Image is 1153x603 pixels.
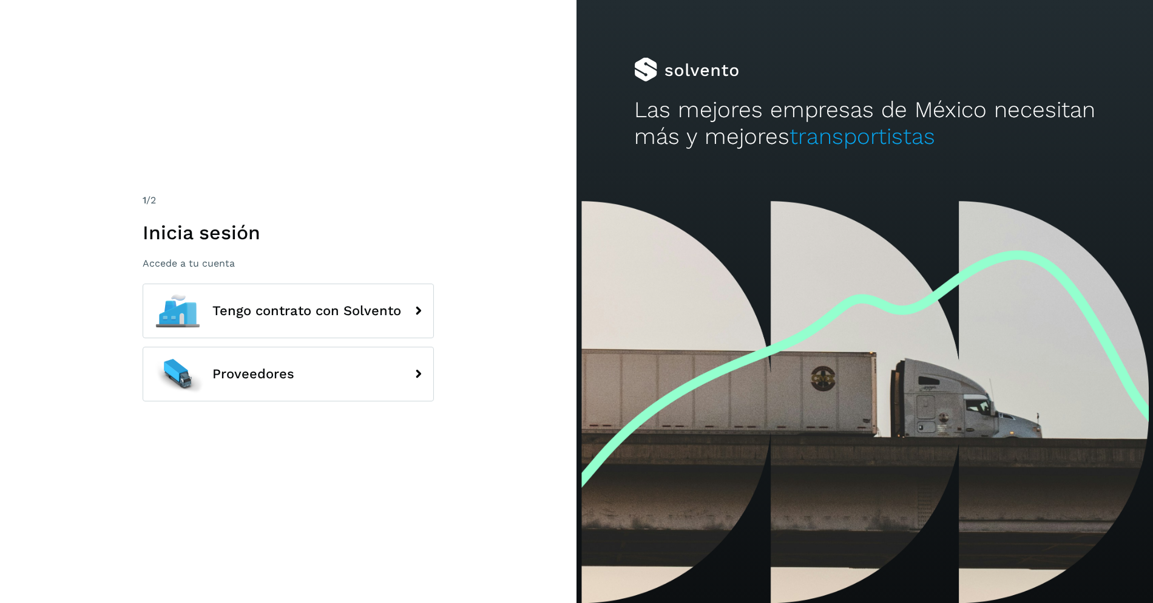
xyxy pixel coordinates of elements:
span: Tengo contrato con Solvento [212,304,401,318]
button: Tengo contrato con Solvento [143,284,434,338]
div: /2 [143,193,434,208]
span: 1 [143,194,146,206]
h2: Las mejores empresas de México necesitan más y mejores [634,97,1095,151]
h1: Inicia sesión [143,221,434,244]
p: Accede a tu cuenta [143,257,434,269]
span: Proveedores [212,367,294,381]
button: Proveedores [143,347,434,401]
span: transportistas [790,123,935,149]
